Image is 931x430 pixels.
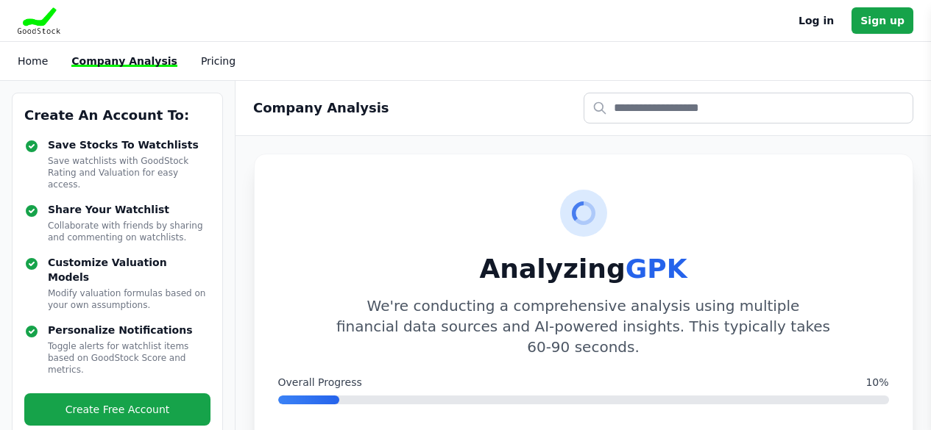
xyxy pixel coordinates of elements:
a: Pricing [201,55,236,67]
h1: Analyzing [278,254,889,284]
h4: Customize Valuation Models [48,255,210,284]
p: We're conducting a comprehensive analysis using multiple financial data sources and AI-powered in... [336,295,831,357]
span: 10% [865,375,888,390]
h4: Personalize Notifications [48,323,210,337]
h3: Create An Account To: [24,105,210,126]
a: Home [18,55,48,67]
p: Modify valuation formulas based on your own assumptions. [48,287,210,311]
h4: Share Your Watchlist [48,202,210,217]
p: Toggle alerts for watchlist items based on GoodStock Score and metrics. [48,340,210,376]
h4: Save Stocks To Watchlists [48,137,210,152]
img: Goodstock Logo [18,7,60,34]
a: Create Free Account [24,393,210,426]
a: Sign up [852,7,913,34]
span: GPK [626,254,687,284]
a: Company Analysis [71,55,177,67]
h2: Company Analysis [253,98,389,118]
p: Save watchlists with GoodStock Rating and Valuation for easy access. [48,155,210,190]
a: Log in [799,12,834,29]
p: Collaborate with friends by sharing and commenting on watchlists. [48,220,210,243]
span: Overall Progress [278,375,362,390]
